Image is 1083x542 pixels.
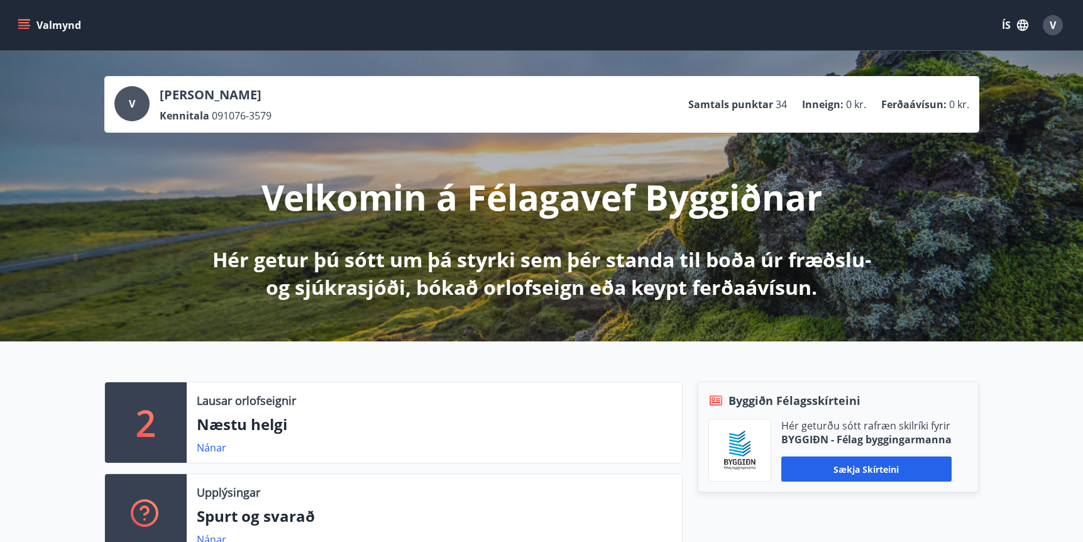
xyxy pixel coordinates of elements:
a: Nánar [197,441,226,455]
button: menu [15,14,86,36]
span: Byggiðn Félagsskírteini [728,392,860,409]
p: BYGGIÐN - Félag byggingarmanna [781,433,952,446]
p: Upplýsingar [197,484,260,501]
p: Lausar orlofseignir [197,392,296,409]
p: Velkomin á Félagavef Byggiðnar [261,173,822,221]
p: Samtals punktar [688,97,773,111]
p: Ferðaávísun : [881,97,947,111]
span: V [1050,18,1056,32]
p: Spurt og svarað [197,506,672,527]
img: BKlGVmlTW1Qrz68WFGMFQUcXHWdQd7yePWMkvn3i.png [718,429,761,472]
button: V [1038,10,1068,40]
span: 0 kr. [949,97,969,111]
span: V [129,97,135,111]
p: Inneign : [802,97,844,111]
span: 0 kr. [846,97,866,111]
span: 34 [776,97,787,111]
button: ÍS [995,14,1035,36]
p: 2 [136,399,156,446]
span: 091076-3579 [212,109,272,123]
p: Næstu helgi [197,414,672,435]
p: Kennitala [160,109,209,123]
p: Hér getur þú sótt um þá styrki sem þér standa til boða úr fræðslu- og sjúkrasjóði, bókað orlofsei... [210,246,874,301]
p: Hér geturðu sótt rafræn skilríki fyrir [781,419,952,433]
button: Sækja skírteini [781,456,952,482]
p: [PERSON_NAME] [160,86,272,104]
